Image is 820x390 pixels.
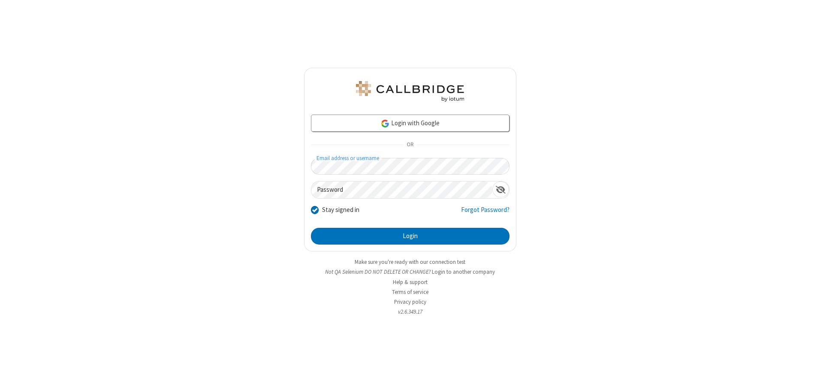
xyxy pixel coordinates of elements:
img: QA Selenium DO NOT DELETE OR CHANGE [354,81,466,102]
button: Login [311,228,509,245]
a: Terms of service [392,288,428,296]
img: google-icon.png [380,119,390,128]
span: OR [403,139,417,151]
input: Password [311,181,492,198]
a: Privacy policy [394,298,426,305]
a: Forgot Password? [461,205,509,221]
a: Make sure you're ready with our connection test [355,258,465,266]
a: Login with Google [311,115,509,132]
li: v2.6.349.17 [304,308,516,316]
div: Show password [492,181,509,197]
a: Help & support [393,278,428,286]
input: Email address or username [311,158,509,175]
button: Login to another company [432,268,495,276]
label: Stay signed in [322,205,359,215]
li: Not QA Selenium DO NOT DELETE OR CHANGE? [304,268,516,276]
